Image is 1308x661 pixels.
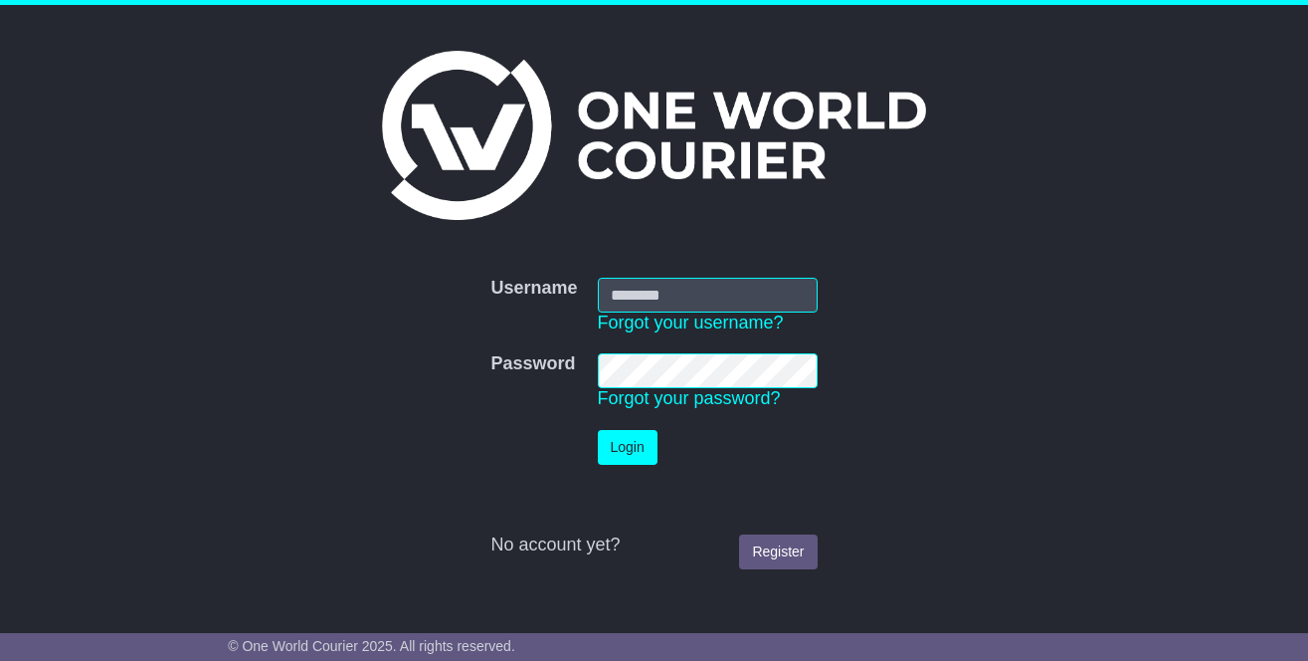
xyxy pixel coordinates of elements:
[382,51,925,220] img: One World
[490,353,575,375] label: Password
[739,535,817,569] a: Register
[598,388,781,408] a: Forgot your password?
[490,278,577,300] label: Username
[228,638,515,654] span: © One World Courier 2025. All rights reserved.
[598,313,784,332] a: Forgot your username?
[490,535,817,556] div: No account yet?
[598,430,657,465] button: Login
